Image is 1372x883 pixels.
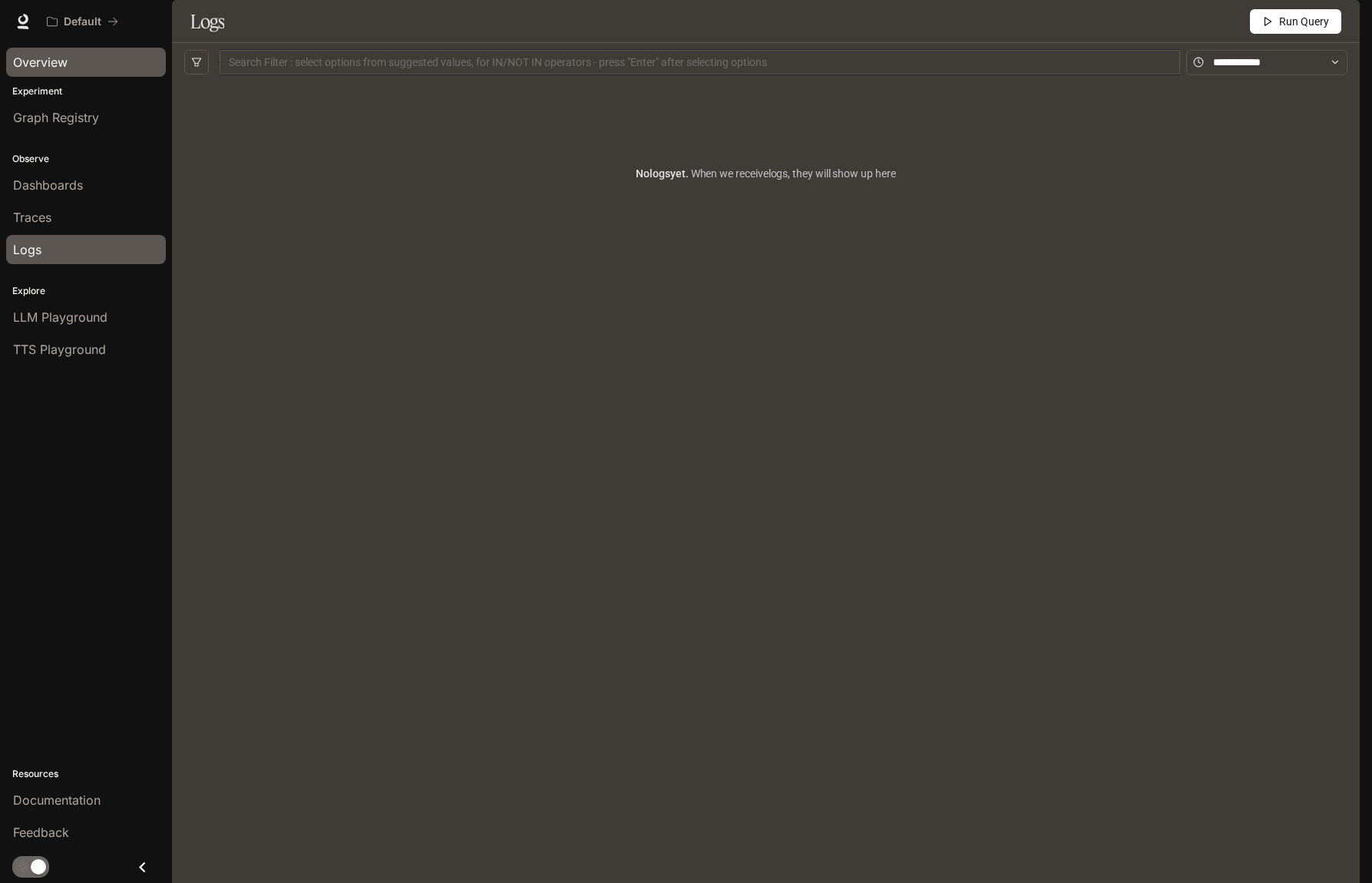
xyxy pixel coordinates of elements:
span: When we receive logs , they will show up here [689,167,896,180]
h1: Logs [190,6,224,37]
button: filter [184,50,209,74]
button: All workspaces [40,6,125,37]
button: Run Query [1250,9,1341,34]
p: Default [64,15,101,28]
span: filter [191,57,202,68]
span: Run Query [1279,13,1329,30]
article: No logs yet. [636,165,895,182]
